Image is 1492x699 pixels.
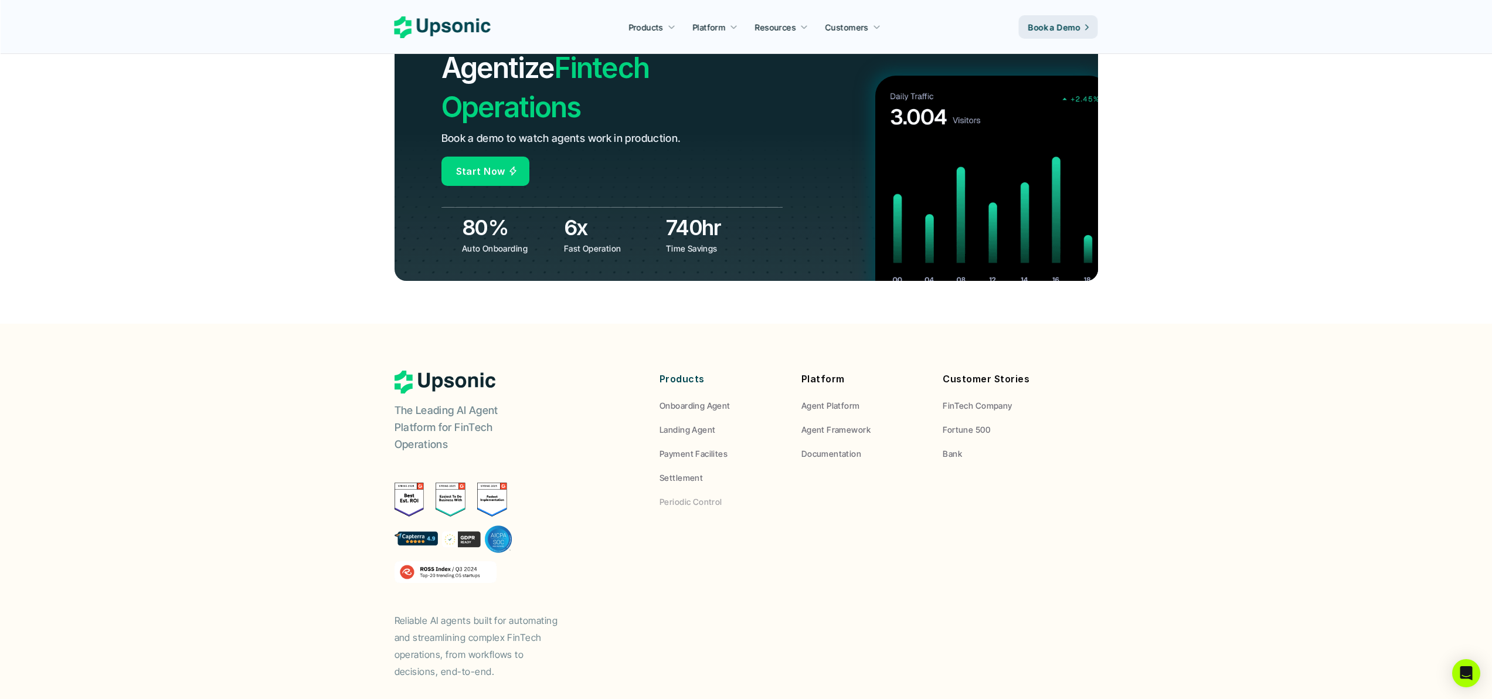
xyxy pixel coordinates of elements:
p: FinTech Company [943,399,1012,412]
p: Bank [943,447,962,460]
p: Agent Platform [801,399,860,412]
h3: 6x [564,213,660,242]
h3: 740hr [666,213,762,242]
a: Products [621,16,682,38]
a: Payment Facilites [660,447,784,460]
p: The Leading AI Agent Platform for FinTech Operations [395,402,541,453]
p: Agent Framework [801,423,871,436]
p: Platform [801,371,926,388]
p: Payment Facilites [660,447,728,460]
a: Settlement [660,471,784,484]
p: Resources [755,21,796,33]
p: Settlement [660,471,703,484]
p: Auto Onboarding [462,242,555,255]
p: Book a Demo [1028,21,1080,33]
p: Products [660,371,784,388]
a: Periodic Control [660,496,784,508]
p: Onboarding Agent [660,399,730,412]
h2: Fintech Operations [441,8,715,127]
p: Platform [692,21,725,33]
p: Time Savings [666,242,759,255]
a: Documentation [801,447,926,460]
p: Customer Stories [943,371,1067,388]
div: Open Intercom Messenger [1452,659,1480,687]
p: Products [628,21,663,33]
p: Fortune 500 [943,423,990,436]
a: Book a Demo [1019,15,1098,39]
p: Periodic Control [660,496,722,508]
p: Documentation [801,447,861,460]
a: Landing Agent [660,423,784,436]
p: Landing Agent [660,423,715,436]
p: Fast Operation [564,242,657,255]
p: Start Now [456,163,505,180]
p: Reliable AI agents built for automating and streamlining complex FinTech operations, from workflo... [395,612,570,680]
a: Onboarding Agent [660,399,784,412]
span: Start Agentize [441,11,555,84]
p: Book a demo to watch agents work in production. [441,130,681,147]
h3: 80% [462,213,558,242]
p: Customers [825,21,869,33]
